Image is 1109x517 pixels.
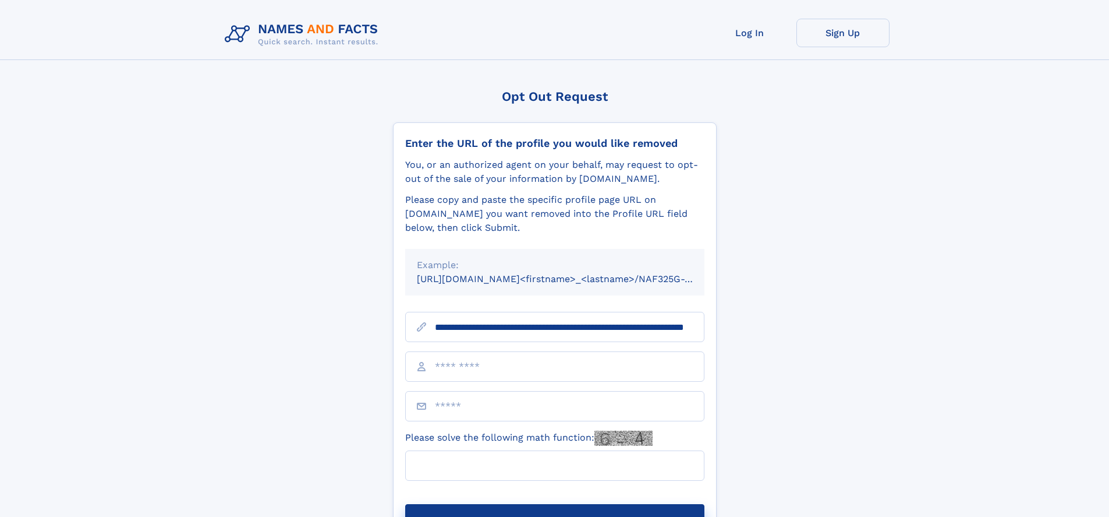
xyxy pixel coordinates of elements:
div: Opt Out Request [393,89,717,104]
label: Please solve the following math function: [405,431,653,446]
div: Enter the URL of the profile you would like removed [405,137,704,150]
a: Sign Up [796,19,890,47]
div: You, or an authorized agent on your behalf, may request to opt-out of the sale of your informatio... [405,158,704,186]
a: Log In [703,19,796,47]
div: Please copy and paste the specific profile page URL on [DOMAIN_NAME] you want removed into the Pr... [405,193,704,235]
img: Logo Names and Facts [220,19,388,50]
div: Example: [417,258,693,272]
small: [URL][DOMAIN_NAME]<firstname>_<lastname>/NAF325G-xxxxxxxx [417,273,727,284]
